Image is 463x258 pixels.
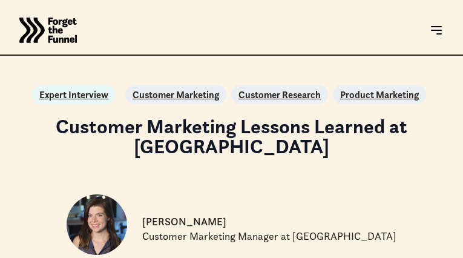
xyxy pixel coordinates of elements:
a: Expert Interview [39,87,108,102]
a: Product Marketing [340,87,419,102]
a: home [19,6,77,55]
a: Customer Research [238,87,321,102]
a: Customer Marketing [133,87,219,102]
h1: Customer Marketing Lessons Learned at [GEOGRAPHIC_DATA] [9,116,454,156]
p: Customer Marketing Manager at [GEOGRAPHIC_DATA] [142,230,396,244]
p: [PERSON_NAME] [142,215,226,230]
